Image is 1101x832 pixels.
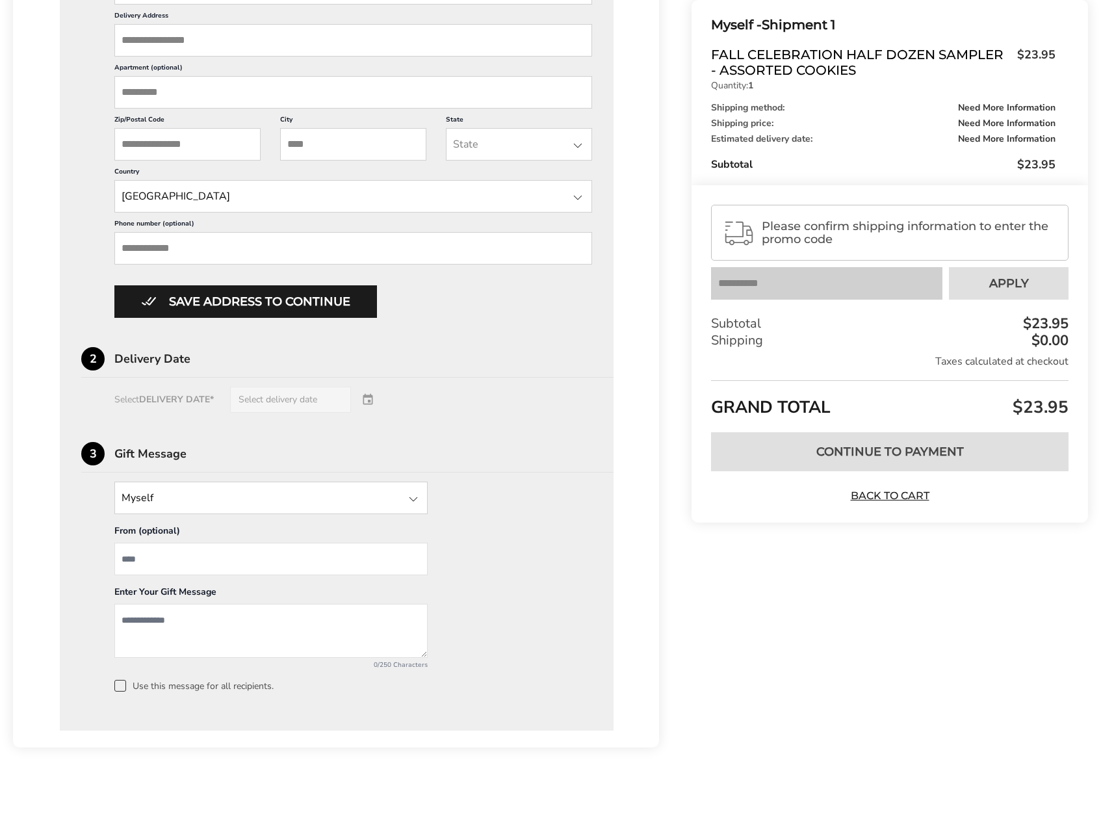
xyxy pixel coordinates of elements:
[711,47,1056,78] a: Fall Celebration Half Dozen Sampler - Assorted Cookies$23.95
[958,103,1056,112] span: Need More Information
[446,115,592,128] label: State
[711,354,1069,369] div: Taxes calculated at checkout
[748,79,753,92] strong: 1
[711,103,1056,112] div: Shipping method:
[114,586,428,604] div: Enter Your Gift Message
[711,315,1069,332] div: Subtotal
[280,128,426,161] input: City
[844,489,935,503] a: Back to Cart
[1020,317,1069,331] div: $23.95
[949,267,1069,300] button: Apply
[711,47,1011,78] span: Fall Celebration Half Dozen Sampler - Assorted Cookies
[114,24,592,57] input: Delivery Address
[114,680,592,692] label: Use this message for all recipients.
[711,14,1056,36] div: Shipment 1
[958,135,1056,144] span: Need More Information
[711,332,1069,349] div: Shipping
[114,167,592,180] label: Country
[446,128,592,161] input: State
[280,115,426,128] label: City
[1028,333,1069,348] div: $0.00
[81,442,105,465] div: 3
[114,63,592,76] label: Apartment (optional)
[1011,47,1056,75] span: $23.95
[114,448,614,460] div: Gift Message
[114,219,592,232] label: Phone number (optional)
[711,380,1069,422] div: GRAND TOTAL
[711,157,1056,172] div: Subtotal
[1009,396,1069,419] span: $23.95
[711,432,1069,471] button: Continue to Payment
[711,17,762,32] span: Myself -
[114,660,428,669] div: 0/250 Characters
[114,525,428,543] div: From (optional)
[989,278,1029,289] span: Apply
[114,11,592,24] label: Delivery Address
[711,119,1056,128] div: Shipping price:
[114,76,592,109] input: Apartment
[114,115,261,128] label: Zip/Postal Code
[114,353,614,365] div: Delivery Date
[958,119,1056,128] span: Need More Information
[711,135,1056,144] div: Estimated delivery date:
[711,81,1056,90] p: Quantity:
[1017,157,1056,172] span: $23.95
[81,347,105,370] div: 2
[114,543,428,575] input: From
[114,128,261,161] input: ZIP
[114,482,428,514] input: State
[762,220,1057,246] span: Please confirm shipping information to enter the promo code
[114,180,592,213] input: State
[114,285,377,318] button: Button save address
[114,604,428,658] textarea: Add a message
